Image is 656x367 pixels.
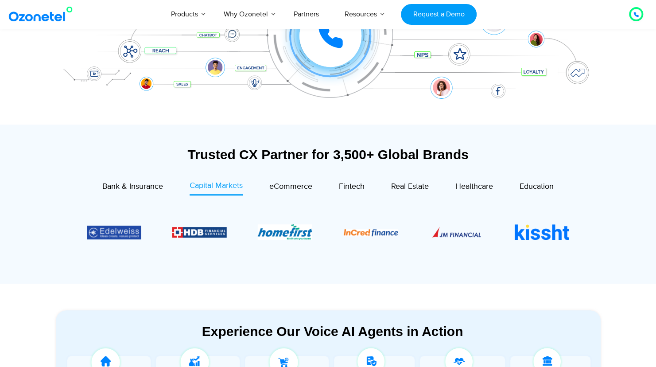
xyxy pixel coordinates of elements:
div: 2 / 13 [86,226,141,239]
span: Capital Markets [190,181,243,191]
span: Healthcare [455,182,493,191]
div: 3 / 13 [172,226,227,238]
a: Healthcare [455,180,493,195]
span: Real Estate [391,182,429,191]
div: Experience Our Voice AI Agents in Action [65,324,601,339]
a: eCommerce [269,180,312,195]
a: Capital Markets [190,180,243,195]
span: Bank & Insurance [102,182,163,191]
img: Home-First-Finance-logo.png [258,224,312,240]
div: 6 / 13 [429,225,484,239]
div: Trusted CX Partner for 3,500+ Global Brands [56,147,601,162]
a: Request a Demo [401,4,477,25]
a: Education [520,180,554,195]
a: Fintech [339,180,365,195]
div: 5 / 13 [343,227,398,238]
img: Kissht-logo@2x.png [515,224,569,240]
img: Incred-Finance-logo.png [343,229,398,236]
a: Bank & Insurance [102,180,163,195]
span: eCommerce [269,182,312,191]
a: Real Estate [391,180,429,195]
img: HDB_Financial_Services_logo.svg.png [172,227,227,238]
img: JM-Logo-Blue-Logo.png [429,225,484,239]
div: 4 / 13 [258,224,312,240]
span: Education [520,182,554,191]
div: 7 / 13 [515,224,569,240]
img: Edelweiss_Group_logo.svg.png [86,226,141,239]
div: Image Carousel [87,205,570,259]
span: Fintech [339,182,365,191]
